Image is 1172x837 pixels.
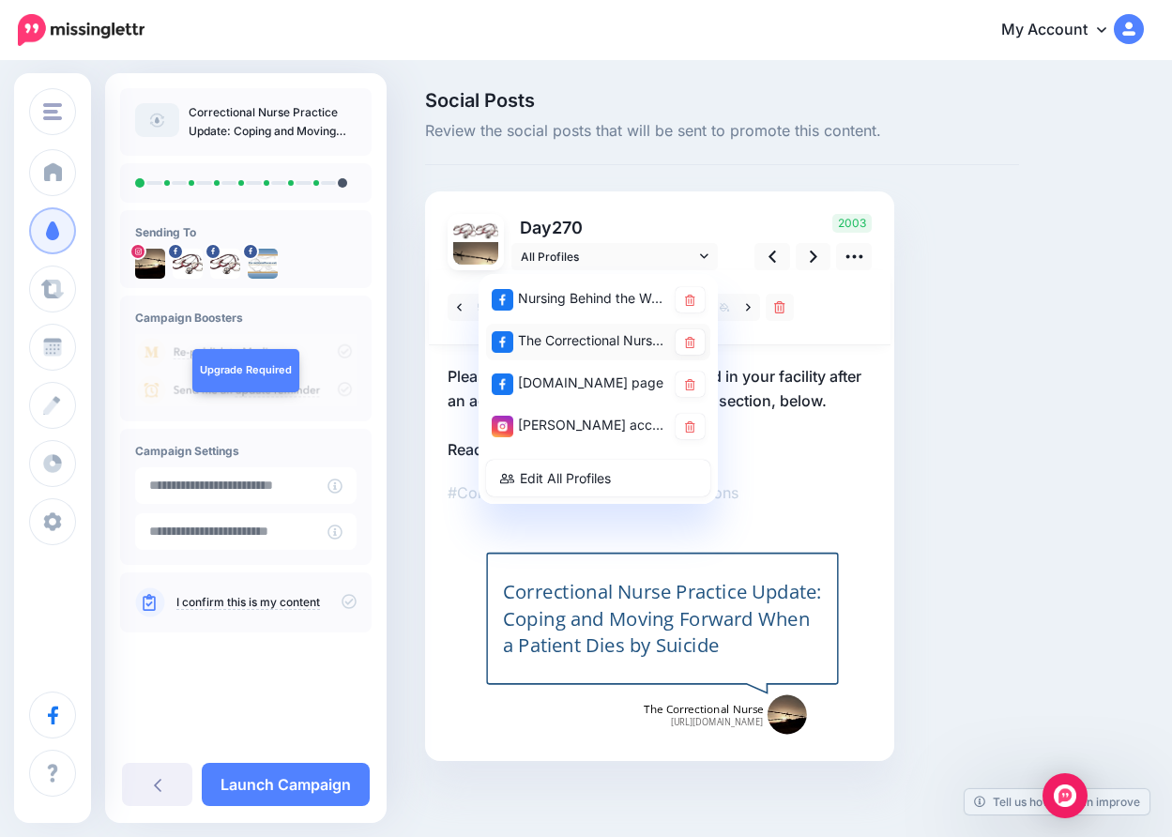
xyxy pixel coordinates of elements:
img: picture-bsa65786.png [248,249,278,279]
span: All Profiles [521,247,695,266]
img: facebook-square.png [492,373,513,395]
a: Upgrade Required [192,349,299,392]
h4: Sending To [135,225,357,239]
p: #Correctionalnurse #suicideincorrections [448,480,872,505]
div: Open Intercom Messenger [1043,773,1088,818]
div: Correctional Nurse Practice Update: Coping and Moving Forward When a Patient Dies by Suicide [503,579,822,659]
a: All Profiles [511,243,718,270]
div: Nursing Behind the Wall page [492,287,666,311]
img: Missinglettr [18,14,145,46]
img: article-default-image-icon.png [135,103,179,137]
p: Day [511,214,721,241]
img: facebook-square.png [492,331,513,353]
p: Correctional Nurse Practice Update: Coping and Moving Forward When a Patient Dies by Suicide [189,103,357,141]
div: [PERSON_NAME] account [492,414,666,437]
img: picture-bsa65386.png [476,220,498,242]
span: 270 [552,218,583,237]
img: picture-bsa65385.png [453,220,476,242]
img: picture-bsa65385.png [173,249,203,279]
img: picture-bsa65386.png [210,249,240,279]
a: Tell us how we can improve [965,789,1149,814]
h4: Campaign Settings [135,444,357,458]
span: Review the social posts that will be sent to promote this content. [425,119,1019,144]
span: The Correctional Nurse [644,701,764,717]
a: My Account [982,8,1144,53]
h4: Campaign Boosters [135,311,357,325]
span: 2003 [832,214,872,233]
div: [DOMAIN_NAME] page [492,372,666,395]
div: The Correctional Nurse Educator page [492,329,666,353]
span: [URL][DOMAIN_NAME] [671,714,764,730]
img: facebook-square.png [492,289,513,311]
span: Social Posts [425,91,1019,110]
img: menu.png [43,103,62,120]
img: 240573482_273509684218796_3239014384347604911_n-bsa107123.jpg [453,242,498,287]
img: campaign_review_boosters.png [135,334,357,406]
img: instagram-square.png [492,416,513,437]
p: Please share strategies you have used in your facility after an adverse outcome in the comments s... [448,364,872,462]
img: 240573482_273509684218796_3239014384347604911_n-bsa107123.jpg [135,249,165,279]
a: Edit All Profiles [486,460,710,496]
a: I confirm this is my content [176,595,320,610]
